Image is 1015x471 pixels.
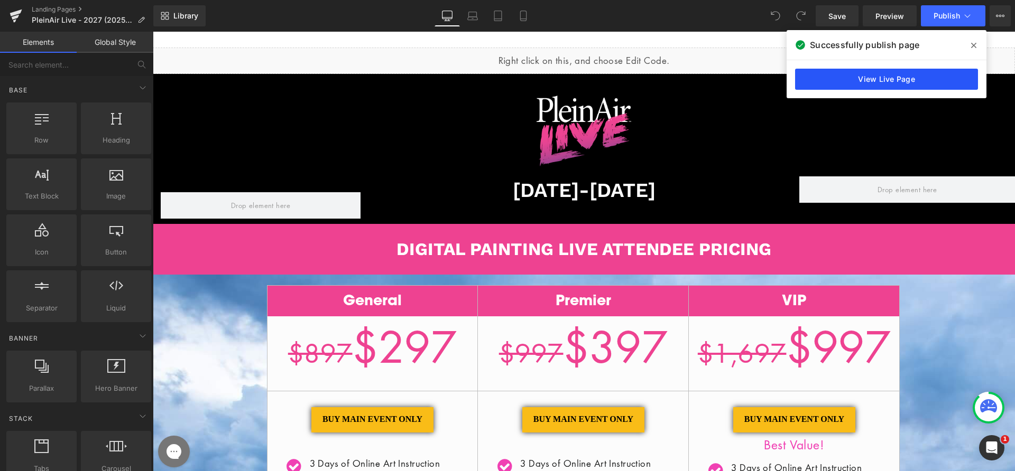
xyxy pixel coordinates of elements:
[381,382,481,394] span: BUY MAIN EVENT ONLY
[244,207,619,228] b: DIGITAL PAINTING LIVE ATTENDEE PRICING
[578,429,731,457] p: 3 Days of Online Art Instruction From 30+ Of The Worlds Best Artists
[790,5,811,26] button: Redo
[84,135,148,146] span: Heading
[32,16,133,24] span: PleinAir Live - 2027 (2025 Attendee Pricing)
[84,303,148,314] span: Liquid
[135,304,200,338] s: $897
[8,333,39,343] span: Banner
[485,5,511,26] a: Tablet
[934,12,960,20] span: Publish
[875,11,904,22] span: Preview
[325,259,536,279] h2: Premier
[84,383,148,394] span: Hero Banner
[10,383,73,394] span: Parallax
[173,11,198,21] span: Library
[552,406,731,421] p: Best Value!
[10,303,73,314] span: Separator
[460,5,485,26] a: Laptop
[545,304,634,338] s: $1,697
[159,375,281,401] a: Buy With Beginners Day - Opens in a new tab - Opens in a new tab - Opens in a new tab - Opens in ...
[5,4,37,35] button: Gorgias live chat
[810,39,919,51] span: Successfully publish page
[157,425,309,453] p: 3 Days of Online Art Instruction From 30+ Of The Worlds Best Artists
[10,135,73,146] span: Row
[370,375,492,401] a: Buy Now & Get Beginners day for free! - Opens in a new tab - Opens in a new tab - Opens in a new tab
[32,5,153,14] a: Landing Pages
[795,69,978,90] a: View Live Page
[10,191,73,202] span: Text Block
[1001,435,1009,444] span: 1
[828,11,846,22] span: Save
[346,304,411,338] s: $997
[216,145,647,173] h1: [DATE]-[DATE]
[765,5,786,26] button: Undo
[84,191,148,202] span: Image
[135,287,304,343] span: $297
[435,5,460,26] a: Desktop
[153,5,206,26] a: New Library
[8,85,29,95] span: Base
[8,413,34,423] span: Stack
[545,287,738,343] span: $997
[77,32,153,53] a: Global Style
[921,5,985,26] button: Publish
[580,375,703,401] a: Buy Now & Get Beginners day for free! - Opens in a new tab - Opens in a new tab - Opens in a new tab
[979,435,1004,460] iframe: Intercom live chat
[10,247,73,258] span: Icon
[84,247,148,258] span: Button
[367,425,520,453] p: 3 Days of Online Art Instruction From 30+ Of The Worlds Best Artists
[346,287,515,343] span: $397
[592,382,691,394] span: BUY MAIN EVENT ONLY
[863,5,917,26] a: Preview
[536,259,746,279] h2: VIP
[170,382,270,394] span: BUY MAIN EVENT ONLY
[511,5,536,26] a: Mobile
[115,259,325,279] h2: General
[990,5,1011,26] button: More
